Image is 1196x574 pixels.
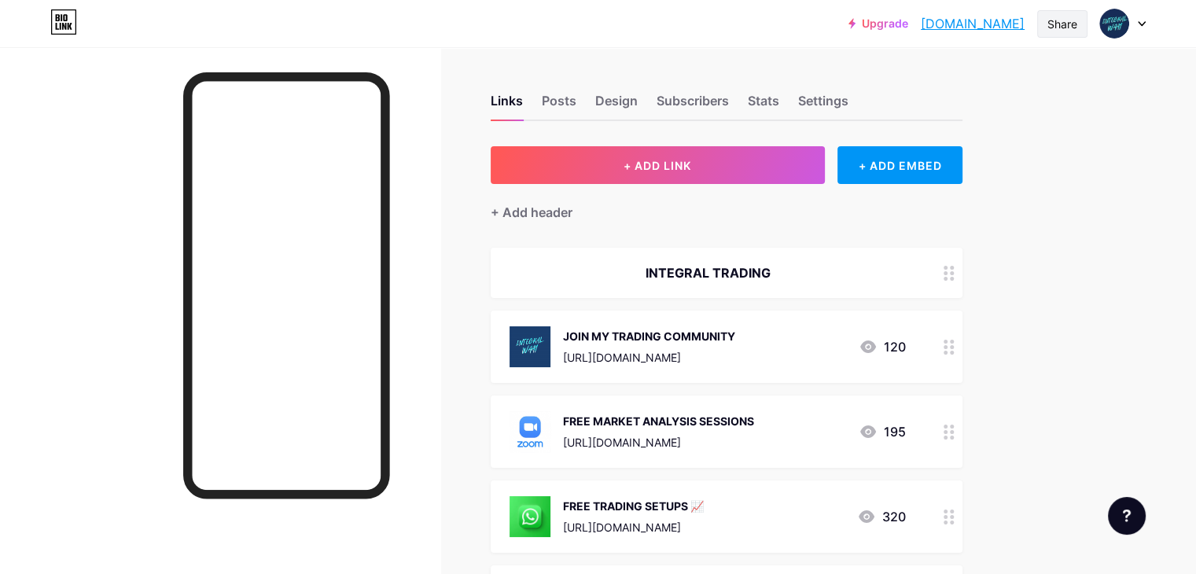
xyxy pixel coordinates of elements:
[921,14,1025,33] a: [DOMAIN_NAME]
[1099,9,1129,39] img: lawrence charles
[657,91,729,120] div: Subscribers
[837,146,962,184] div: + ADD EMBED
[491,203,572,222] div: + Add header
[563,413,754,429] div: FREE MARKET ANALYSIS SESSIONS
[624,159,691,172] span: + ADD LINK
[859,422,906,441] div: 195
[491,146,825,184] button: + ADD LINK
[563,434,754,451] div: [URL][DOMAIN_NAME]
[563,349,735,366] div: [URL][DOMAIN_NAME]
[563,519,704,535] div: [URL][DOMAIN_NAME]
[563,498,704,514] div: FREE TRADING SETUPS 📈
[510,411,550,452] img: FREE MARKET ANALYSIS SESSIONS
[595,91,638,120] div: Design
[1047,16,1077,32] div: Share
[510,263,906,282] div: INTEGRAL TRADING
[859,337,906,356] div: 120
[542,91,576,120] div: Posts
[857,507,906,526] div: 320
[848,17,908,30] a: Upgrade
[563,328,735,344] div: JOIN MY TRADING COMMUNITY
[491,91,523,120] div: Links
[510,326,550,367] img: JOIN MY TRADING COMMUNITY
[798,91,848,120] div: Settings
[510,496,550,537] img: FREE TRADING SETUPS 📈
[748,91,779,120] div: Stats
